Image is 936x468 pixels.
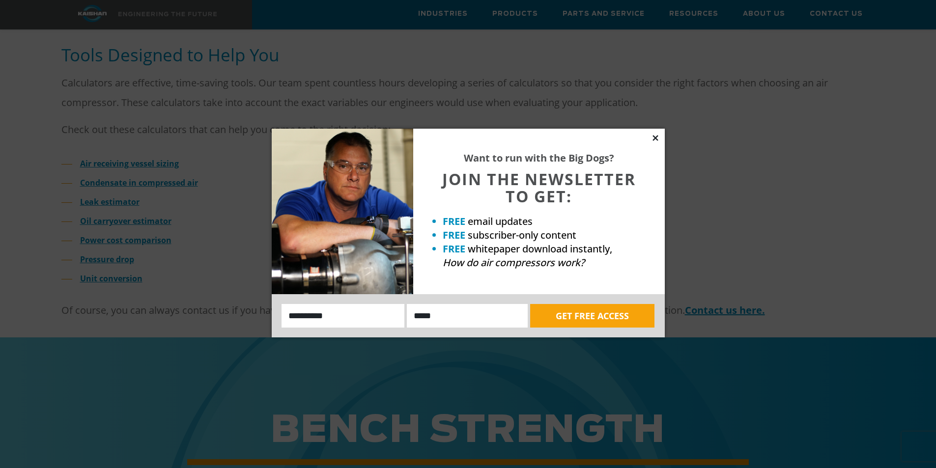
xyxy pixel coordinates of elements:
[442,168,636,207] span: JOIN THE NEWSLETTER TO GET:
[282,304,405,328] input: Name:
[407,304,528,328] input: Email
[468,215,533,228] span: email updates
[464,151,614,165] strong: Want to run with the Big Dogs?
[443,215,465,228] strong: FREE
[443,228,465,242] strong: FREE
[443,242,465,255] strong: FREE
[468,242,612,255] span: whitepaper download instantly,
[443,256,585,269] em: How do air compressors work?
[468,228,576,242] span: subscriber-only content
[651,134,660,142] button: Close
[530,304,654,328] button: GET FREE ACCESS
